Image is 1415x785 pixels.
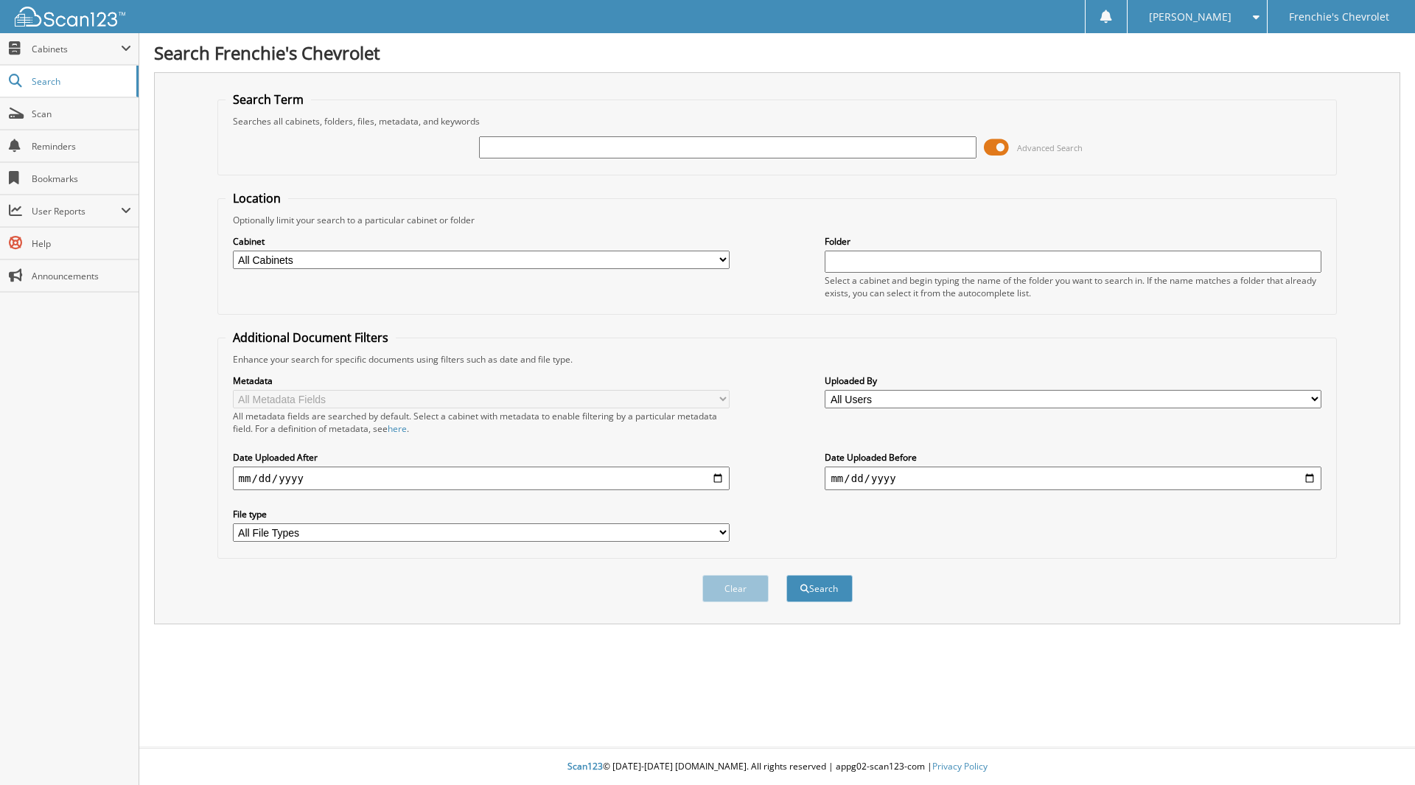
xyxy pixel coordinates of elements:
label: Uploaded By [825,374,1321,387]
a: here [388,422,407,435]
span: [PERSON_NAME] [1149,13,1231,21]
span: Announcements [32,270,131,282]
div: Searches all cabinets, folders, files, metadata, and keywords [226,115,1330,128]
span: Advanced Search [1017,142,1083,153]
span: Frenchie's Chevrolet [1289,13,1389,21]
legend: Additional Document Filters [226,329,396,346]
a: Privacy Policy [932,760,988,772]
label: Date Uploaded Before [825,451,1321,464]
span: User Reports [32,205,121,217]
span: Help [32,237,131,250]
span: Bookmarks [32,172,131,185]
span: Scan [32,108,131,120]
span: Cabinets [32,43,121,55]
button: Clear [702,575,769,602]
img: scan123-logo-white.svg [15,7,125,27]
h1: Search Frenchie's Chevrolet [154,41,1400,65]
div: Enhance your search for specific documents using filters such as date and file type. [226,353,1330,366]
div: Optionally limit your search to a particular cabinet or folder [226,214,1330,226]
div: © [DATE]-[DATE] [DOMAIN_NAME]. All rights reserved | appg02-scan123-com | [139,749,1415,785]
label: Date Uploaded After [233,451,730,464]
label: Cabinet [233,235,730,248]
label: File type [233,508,730,520]
div: All metadata fields are searched by default. Select a cabinet with metadata to enable filtering b... [233,410,730,435]
input: start [233,467,730,490]
label: Folder [825,235,1321,248]
input: end [825,467,1321,490]
div: Select a cabinet and begin typing the name of the folder you want to search in. If the name match... [825,274,1321,299]
iframe: Chat Widget [1341,714,1415,785]
label: Metadata [233,374,730,387]
legend: Location [226,190,288,206]
legend: Search Term [226,91,311,108]
span: Search [32,75,129,88]
span: Scan123 [567,760,603,772]
span: Reminders [32,140,131,153]
button: Search [786,575,853,602]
